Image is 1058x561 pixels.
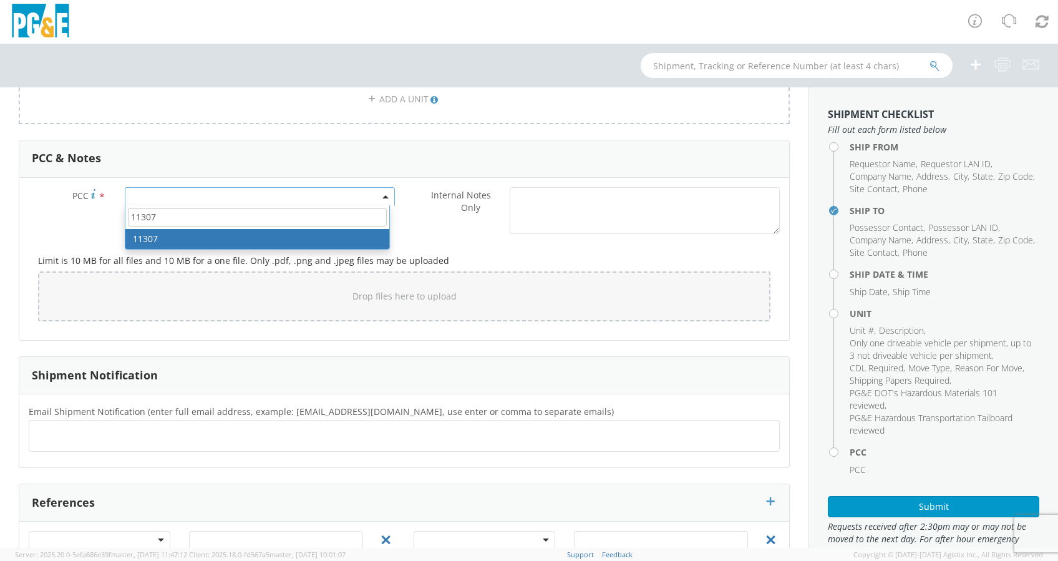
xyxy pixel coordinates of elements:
li: , [921,158,992,170]
strong: Shipment Checklist [828,107,934,121]
span: Zip Code [998,170,1033,182]
h4: Ship From [850,142,1039,152]
span: Description [879,324,924,336]
h4: Ship To [850,206,1039,215]
span: Internal Notes Only [431,189,491,213]
span: PCC [850,464,866,476]
span: Client: 2025.18.0-fd567a5 [189,550,346,559]
a: Feedback [602,550,633,559]
h3: References [32,497,95,509]
span: Fill out each form listed below [828,124,1039,136]
li: , [908,362,952,374]
span: CDL Required [850,362,903,374]
input: Shipment, Tracking or Reference Number (at least 4 chars) [641,53,953,78]
li: , [955,362,1024,374]
span: Requests received after 2:30pm may or may not be moved to the next day. For after hour emergency ... [828,520,1039,558]
span: Requestor LAN ID [921,158,991,170]
li: , [973,234,995,246]
h4: Unit [850,309,1039,318]
h3: PCC & Notes [32,152,101,165]
span: master, [DATE] 10:01:07 [269,550,346,559]
span: Address [916,234,948,246]
li: , [998,170,1035,183]
li: , [850,374,951,387]
span: Ship Date [850,286,888,298]
span: State [973,234,993,246]
li: , [879,324,926,337]
span: Possessor Contact [850,222,923,233]
h3: Shipment Notification [32,369,158,382]
h4: Ship Date & Time [850,270,1039,279]
span: Drop files here to upload [352,290,457,302]
span: Only one driveable vehicle per shipment, up to 3 not driveable vehicle per shipment [850,337,1031,361]
li: , [850,286,890,298]
li: , [850,222,925,234]
span: City [953,170,968,182]
span: Unit # [850,324,874,336]
li: , [998,234,1035,246]
li: , [916,170,950,183]
li: , [973,170,995,183]
span: PCC [72,190,89,202]
li: , [850,246,900,259]
a: Support [567,550,594,559]
span: Site Contact [850,246,898,258]
li: , [850,324,876,337]
img: pge-logo-06675f144f4cfa6a6814.png [9,4,72,41]
span: Company Name [850,170,911,182]
span: Address [916,170,948,182]
span: Copyright © [DATE]-[DATE] Agistix Inc., All Rights Reserved [853,550,1043,560]
h5: Limit is 10 MB for all files and 10 MB for a one file. Only .pdf, .png and .jpeg files may be upl... [38,256,770,265]
span: Phone [903,183,928,195]
span: PG&E Hazardous Transportation Tailboard reviewed [850,412,1012,436]
li: , [850,387,1036,412]
li: , [928,222,1000,234]
span: Move Type [908,362,950,374]
span: PG&E DOT's Hazardous Materials 101 reviewed [850,387,997,411]
span: City [953,234,968,246]
span: Email Shipment Notification (enter full email address, example: jdoe01@agistix.com, use enter or ... [29,406,614,417]
li: , [916,234,950,246]
li: , [953,234,969,246]
span: Possessor LAN ID [928,222,998,233]
a: ADD A UNIT [19,74,790,124]
span: Requestor Name [850,158,916,170]
li: , [850,183,900,195]
span: Ship Time [893,286,931,298]
span: State [973,170,993,182]
span: Reason For Move [955,362,1022,374]
li: , [953,170,969,183]
span: master, [DATE] 11:47:12 [111,550,187,559]
span: Company Name [850,234,911,246]
li: , [850,337,1036,362]
button: Submit [828,496,1039,517]
span: Zip Code [998,234,1033,246]
span: Server: 2025.20.0-5efa686e39f [15,550,187,559]
li: , [850,234,913,246]
span: Site Contact [850,183,898,195]
li: , [850,362,905,374]
span: Shipping Papers Required [850,374,949,386]
li: , [850,170,913,183]
h4: PCC [850,447,1039,457]
li: 11307 [125,229,389,249]
li: , [850,158,918,170]
span: Phone [903,246,928,258]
